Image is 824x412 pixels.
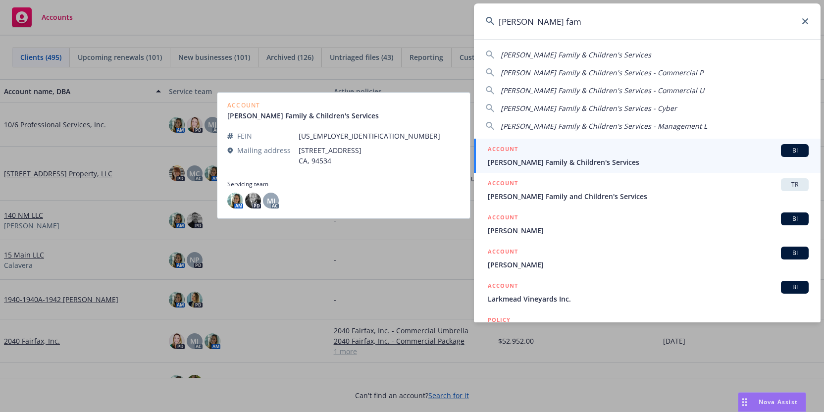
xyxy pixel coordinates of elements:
[785,214,805,223] span: BI
[488,178,518,190] h5: ACCOUNT
[474,173,821,207] a: ACCOUNTTR[PERSON_NAME] Family and Children's Services
[474,139,821,173] a: ACCOUNTBI[PERSON_NAME] Family & Children's Services
[474,309,821,352] a: POLICY
[488,294,809,304] span: Larkmead Vineyards Inc.
[501,121,707,131] span: [PERSON_NAME] Family & Children's Services - Management L
[738,393,751,412] div: Drag to move
[488,225,809,236] span: [PERSON_NAME]
[785,283,805,292] span: BI
[785,180,805,189] span: TR
[488,191,809,202] span: [PERSON_NAME] Family and Children's Services
[785,249,805,257] span: BI
[488,247,518,258] h5: ACCOUNT
[488,315,511,325] h5: POLICY
[474,241,821,275] a: ACCOUNTBI[PERSON_NAME]
[488,144,518,156] h5: ACCOUNT
[785,146,805,155] span: BI
[488,157,809,167] span: [PERSON_NAME] Family & Children's Services
[474,3,821,39] input: Search...
[501,86,704,95] span: [PERSON_NAME] Family & Children's Services - Commercial U
[488,212,518,224] h5: ACCOUNT
[488,259,809,270] span: [PERSON_NAME]
[474,275,821,309] a: ACCOUNTBILarkmead Vineyards Inc.
[488,281,518,293] h5: ACCOUNT
[501,68,703,77] span: [PERSON_NAME] Family & Children's Services - Commercial P
[474,207,821,241] a: ACCOUNTBI[PERSON_NAME]
[759,398,798,406] span: Nova Assist
[738,392,806,412] button: Nova Assist
[501,50,651,59] span: [PERSON_NAME] Family & Children's Services
[501,103,677,113] span: [PERSON_NAME] Family & Children's Services - Cyber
